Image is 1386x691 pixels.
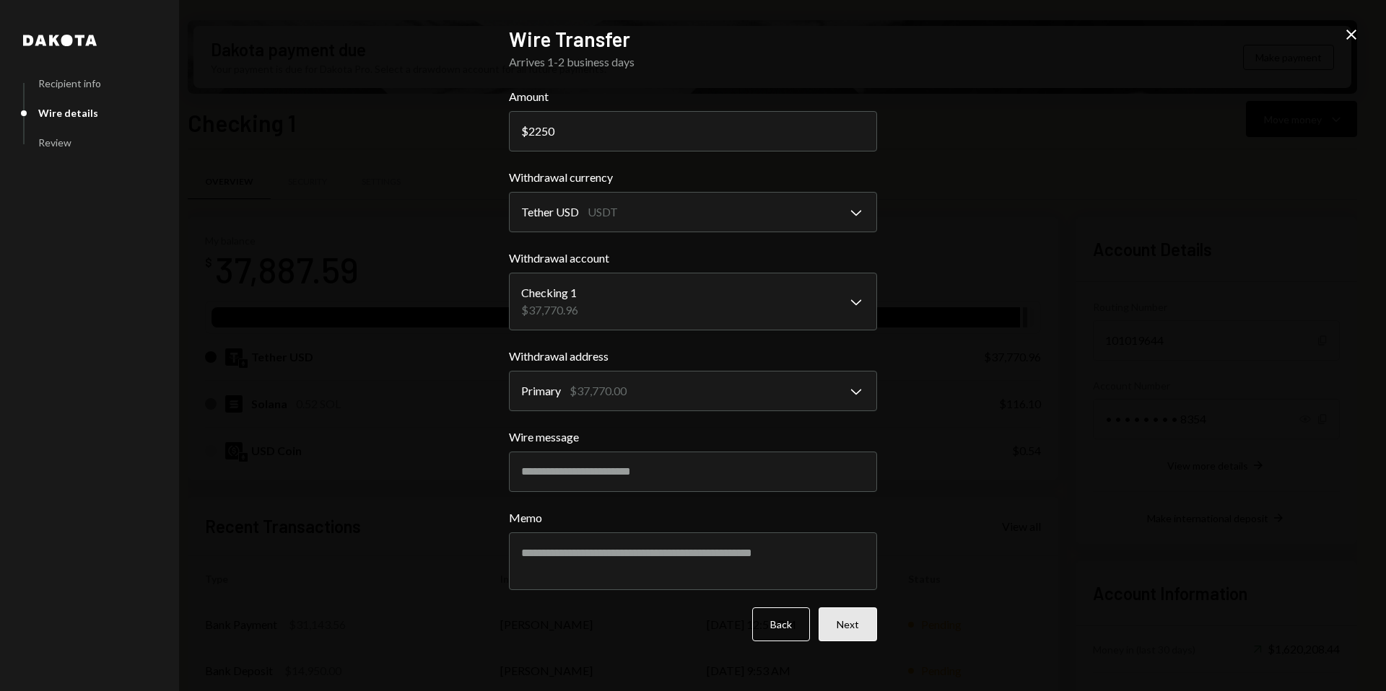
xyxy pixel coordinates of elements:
label: Amount [509,88,877,105]
label: Memo [509,509,877,527]
button: Back [752,607,810,641]
h2: Wire Transfer [509,25,877,53]
div: Review [38,136,71,149]
div: Wire details [38,107,98,119]
button: Next [819,607,877,641]
div: Recipient info [38,77,101,89]
label: Wire message [509,428,877,446]
div: $ [521,124,528,138]
label: Withdrawal account [509,250,877,267]
div: USDT [588,203,618,221]
button: Withdrawal account [509,273,877,330]
label: Withdrawal currency [509,169,877,186]
button: Withdrawal address [509,371,877,411]
label: Withdrawal address [509,348,877,365]
button: Withdrawal currency [509,192,877,232]
div: Arrives 1-2 business days [509,53,877,71]
div: $37,770.00 [570,382,627,400]
input: 0.00 [509,111,877,151]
